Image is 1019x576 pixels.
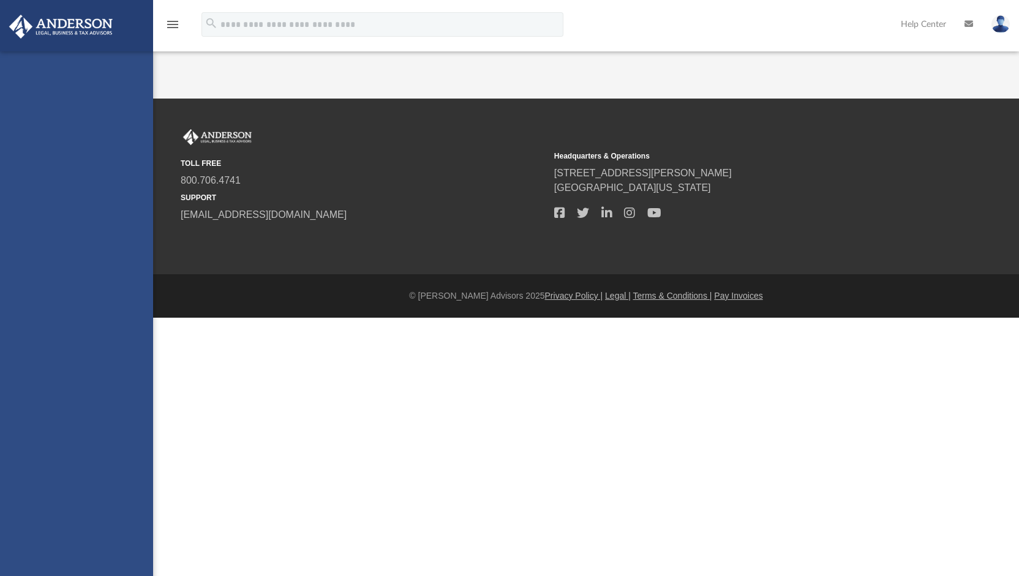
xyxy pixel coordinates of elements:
a: [GEOGRAPHIC_DATA][US_STATE] [554,182,711,193]
a: [STREET_ADDRESS][PERSON_NAME] [554,168,732,178]
a: Privacy Policy | [545,291,603,301]
a: Terms & Conditions | [633,291,712,301]
a: Legal | [605,291,631,301]
a: Pay Invoices [714,291,762,301]
small: Headquarters & Operations [554,151,919,162]
i: menu [165,17,180,32]
img: Anderson Advisors Platinum Portal [6,15,116,39]
a: [EMAIL_ADDRESS][DOMAIN_NAME] [181,209,347,220]
div: © [PERSON_NAME] Advisors 2025 [153,290,1019,302]
small: TOLL FREE [181,158,546,169]
img: User Pic [991,15,1010,33]
img: Anderson Advisors Platinum Portal [181,129,254,145]
small: SUPPORT [181,192,546,203]
a: menu [165,23,180,32]
i: search [205,17,218,30]
a: 800.706.4741 [181,175,241,185]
